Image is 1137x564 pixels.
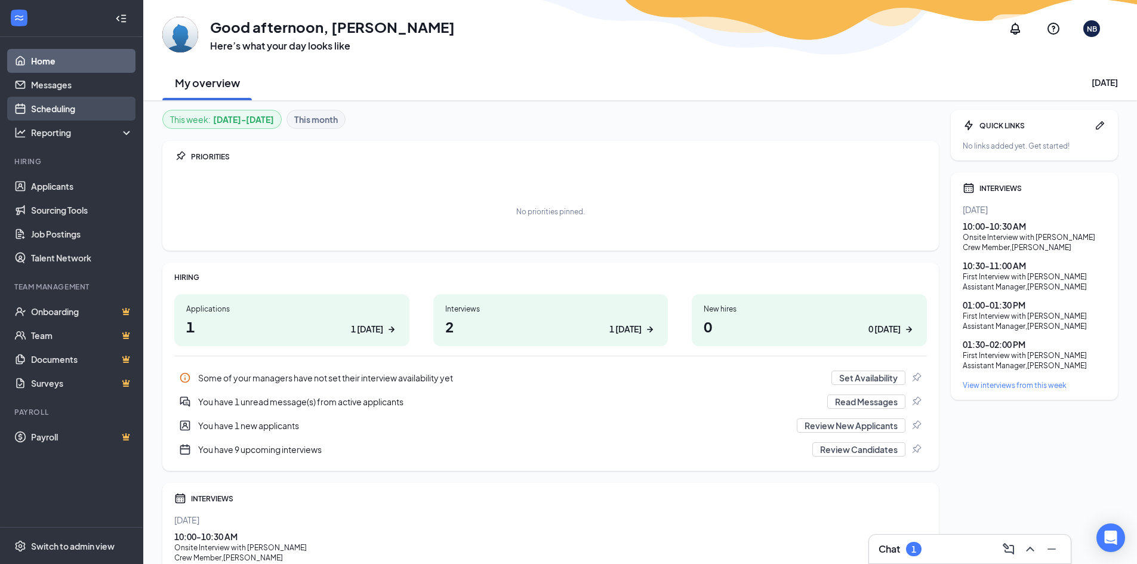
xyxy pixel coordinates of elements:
[174,390,927,414] div: You have 1 unread message(s) from active applicants
[979,183,1106,193] div: INTERVIEWS
[174,543,927,553] div: Onsite Interview with [PERSON_NAME]
[963,260,1106,272] div: 10:30 - 11:00 AM
[797,418,905,433] button: Review New Applicants
[191,494,927,504] div: INTERVIEWS
[174,390,927,414] a: DoubleChatActiveYou have 1 unread message(s) from active applicantsRead MessagesPin
[198,443,805,455] div: You have 9 upcoming interviews
[174,492,186,504] svg: Calendar
[910,372,922,384] svg: Pin
[445,316,657,337] h1: 2
[294,113,338,126] b: This month
[175,75,240,90] h2: My overview
[174,366,927,390] div: Some of your managers have not set their interview availability yet
[1087,24,1097,34] div: NB
[911,544,916,554] div: 1
[963,299,1106,311] div: 01:00 - 01:30 PM
[1002,542,1016,556] svg: ComposeMessage
[1044,542,1059,556] svg: Minimize
[963,119,975,131] svg: Bolt
[198,372,824,384] div: Some of your managers have not set their interview availability yet
[174,553,927,563] div: Crew Member , [PERSON_NAME]
[1094,119,1106,131] svg: Pen
[170,113,274,126] div: This week :
[704,316,915,337] h1: 0
[963,380,1106,390] a: View interviews from this week
[31,127,134,138] div: Reporting
[174,437,927,461] div: You have 9 upcoming interviews
[1092,76,1118,88] div: [DATE]
[174,366,927,390] a: InfoSome of your managers have not set their interview availability yetSet AvailabilityPin
[210,17,455,37] h1: Good afternoon, [PERSON_NAME]
[963,220,1106,232] div: 10:00 - 10:30 AM
[31,198,133,222] a: Sourcing Tools
[14,156,131,167] div: Hiring
[963,141,1106,151] div: No links added yet. Get started!
[213,113,274,126] b: [DATE] - [DATE]
[31,540,115,552] div: Switch to admin view
[999,540,1018,559] button: ComposeMessage
[963,272,1106,282] div: First Interview with [PERSON_NAME]
[174,437,927,461] a: CalendarNewYou have 9 upcoming interviewsReview CandidatesPin
[174,531,927,543] div: 10:00 - 10:30 AM
[910,443,922,455] svg: Pin
[386,323,398,335] svg: ArrowRight
[979,121,1089,131] div: QUICK LINKS
[186,316,398,337] h1: 1
[14,540,26,552] svg: Settings
[827,395,905,409] button: Read Messages
[31,300,133,323] a: OnboardingCrown
[963,338,1106,350] div: 01:30 - 02:00 PM
[31,73,133,97] a: Messages
[910,396,922,408] svg: Pin
[179,372,191,384] svg: Info
[963,282,1106,292] div: Assistant Manager , [PERSON_NAME]
[174,414,927,437] div: You have 1 new applicants
[31,425,133,449] a: PayrollCrown
[433,294,668,346] a: Interviews21 [DATE]ArrowRight
[174,514,927,526] div: [DATE]
[31,246,133,270] a: Talent Network
[31,97,133,121] a: Scheduling
[963,242,1106,252] div: Crew Member , [PERSON_NAME]
[14,127,26,138] svg: Analysis
[31,49,133,73] a: Home
[1008,21,1022,36] svg: Notifications
[963,321,1106,331] div: Assistant Manager , [PERSON_NAME]
[1023,542,1037,556] svg: ChevronUp
[644,323,656,335] svg: ArrowRight
[963,360,1106,371] div: Assistant Manager , [PERSON_NAME]
[903,323,915,335] svg: ArrowRight
[1046,21,1061,36] svg: QuestionInfo
[186,304,398,314] div: Applications
[162,17,198,53] img: Nicole Belote
[879,543,900,556] h3: Chat
[210,39,455,53] h3: Here’s what your day looks like
[191,152,927,162] div: PRIORITIES
[831,371,905,385] button: Set Availability
[31,323,133,347] a: TeamCrown
[198,420,790,432] div: You have 1 new applicants
[174,294,409,346] a: Applications11 [DATE]ArrowRight
[31,174,133,198] a: Applicants
[31,222,133,246] a: Job Postings
[704,304,915,314] div: New hires
[31,347,133,371] a: DocumentsCrown
[31,371,133,395] a: SurveysCrown
[812,442,905,457] button: Review Candidates
[351,323,383,335] div: 1 [DATE]
[963,232,1106,242] div: Onsite Interview with [PERSON_NAME]
[179,396,191,408] svg: DoubleChatActive
[692,294,927,346] a: New hires00 [DATE]ArrowRight
[963,350,1106,360] div: First Interview with [PERSON_NAME]
[868,323,901,335] div: 0 [DATE]
[174,150,186,162] svg: Pin
[963,311,1106,321] div: First Interview with [PERSON_NAME]
[174,272,927,282] div: HIRING
[1096,523,1125,552] div: Open Intercom Messenger
[179,443,191,455] svg: CalendarNew
[115,13,127,24] svg: Collapse
[1042,540,1061,559] button: Minimize
[516,207,585,217] div: No priorities pinned.
[198,396,820,408] div: You have 1 unread message(s) from active applicants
